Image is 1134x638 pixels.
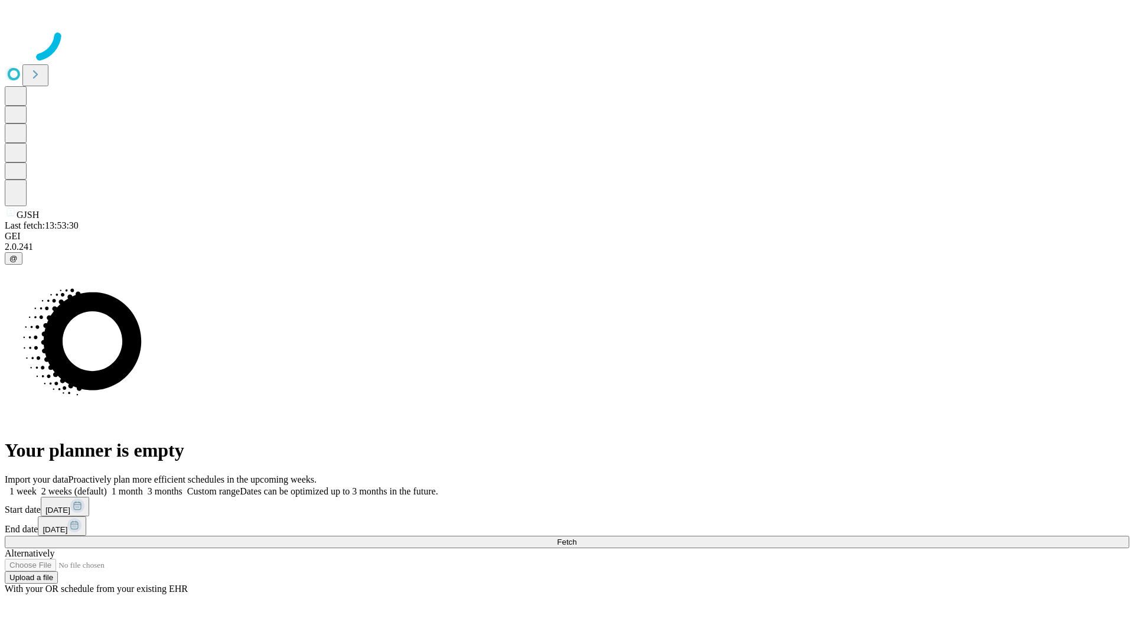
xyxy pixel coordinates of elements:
[5,474,69,484] span: Import your data
[69,474,317,484] span: Proactively plan more efficient schedules in the upcoming weeks.
[187,486,240,496] span: Custom range
[38,516,86,536] button: [DATE]
[5,571,58,584] button: Upload a file
[5,231,1129,242] div: GEI
[9,254,18,263] span: @
[148,486,183,496] span: 3 months
[240,486,438,496] span: Dates can be optimized up to 3 months in the future.
[5,242,1129,252] div: 2.0.241
[9,486,37,496] span: 1 week
[557,538,576,546] span: Fetch
[5,252,22,265] button: @
[5,220,79,230] span: Last fetch: 13:53:30
[5,536,1129,548] button: Fetch
[17,210,39,220] span: GJSH
[5,497,1129,516] div: Start date
[43,525,67,534] span: [DATE]
[5,440,1129,461] h1: Your planner is empty
[5,516,1129,536] div: End date
[5,548,54,558] span: Alternatively
[5,584,188,594] span: With your OR schedule from your existing EHR
[41,486,107,496] span: 2 weeks (default)
[112,486,143,496] span: 1 month
[45,506,70,515] span: [DATE]
[41,497,89,516] button: [DATE]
